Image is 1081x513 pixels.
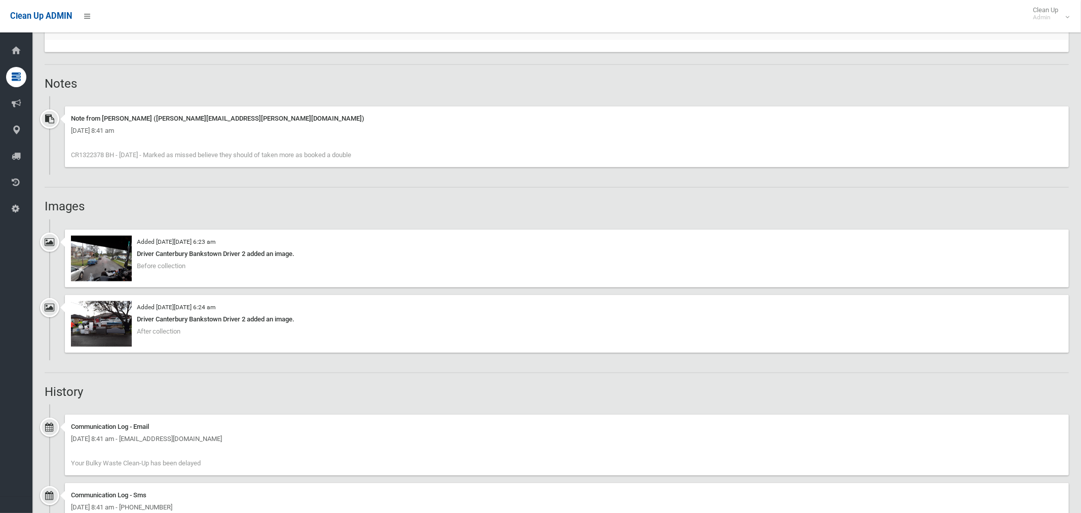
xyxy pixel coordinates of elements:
[71,421,1063,433] div: Communication Log - Email
[137,327,180,335] span: After collection
[71,113,1063,125] div: Note from [PERSON_NAME] ([PERSON_NAME][EMAIL_ADDRESS][PERSON_NAME][DOMAIN_NAME])
[45,385,1069,398] h2: History
[45,77,1069,90] h2: Notes
[71,433,1063,445] div: [DATE] 8:41 am - [EMAIL_ADDRESS][DOMAIN_NAME]
[137,262,185,270] span: Before collection
[71,301,132,347] img: 2025-09-0906.24.316595031553573656381.jpg
[45,200,1069,213] h2: Images
[71,489,1063,501] div: Communication Log - Sms
[1033,14,1058,21] small: Admin
[71,125,1063,137] div: [DATE] 8:41 am
[1028,6,1068,21] span: Clean Up
[71,459,201,467] span: Your Bulky Waste Clean-Up has been delayed
[137,304,215,311] small: Added [DATE][DATE] 6:24 am
[71,151,351,159] span: CR1322378 BH - [DATE] - Marked as missed believe they should of taken more as booked a double
[71,236,132,281] img: 2025-09-0906.23.156229704927004463229.jpg
[71,313,1063,325] div: Driver Canterbury Bankstown Driver 2 added an image.
[137,238,215,245] small: Added [DATE][DATE] 6:23 am
[10,11,72,21] span: Clean Up ADMIN
[71,248,1063,260] div: Driver Canterbury Bankstown Driver 2 added an image.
